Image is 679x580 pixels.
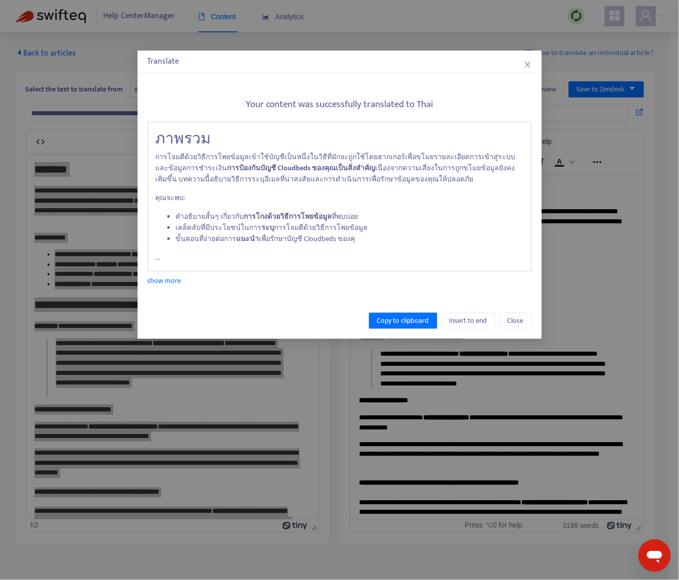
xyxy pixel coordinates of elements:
span: ภาพรวม [156,126,211,152]
span: Close [508,315,524,326]
div: Translate [148,56,532,68]
span: Copy to clipboard [377,315,429,326]
li: เคล็ดลับที่มีประโยชน์ในการ การโจมตีด้วยวิธีการโพยข้อมูล [176,222,524,233]
button: Copy to clipboard [369,313,437,329]
button: Close [500,313,532,329]
iframe: Button to launch messaging window [639,540,671,572]
button: Close [522,59,533,70]
strong: แนะนำ [237,233,259,245]
li: ขั้นตอนที่ง่ายต่อการ เพื่อรักษาบัญชี Cloudbeds ของคุ [176,233,524,245]
strong: ระบุ [262,222,275,233]
strong: การป้องกันบัญชี Cloudbeds ของคุณเป็นสิ่งสำคัญ [228,162,376,174]
li: คำอธิบายสั้นๆ เกี่ยวกับ ที่พบบ่อย [176,211,524,222]
span: close [524,61,532,69]
h5: Your content was successfully translated to Thai [148,99,532,111]
strong: การโกงด้วยวิธีการโพยข้อมูล [244,211,332,222]
p: การโจมตีด้วยวิธีการโพยข้อมูลเข้าใช้บัญชีเป็นหนึ่งในวิธีที่มักจะถูกใช้โดยฮากเกอร์เพื่อขโมยรายละเอี... [156,152,524,185]
button: Insert to end [441,313,495,329]
div: ... [148,122,532,272]
span: Insert to end [449,315,487,326]
p: คุณจะพบ: [156,192,524,204]
a: show more [148,275,182,286]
